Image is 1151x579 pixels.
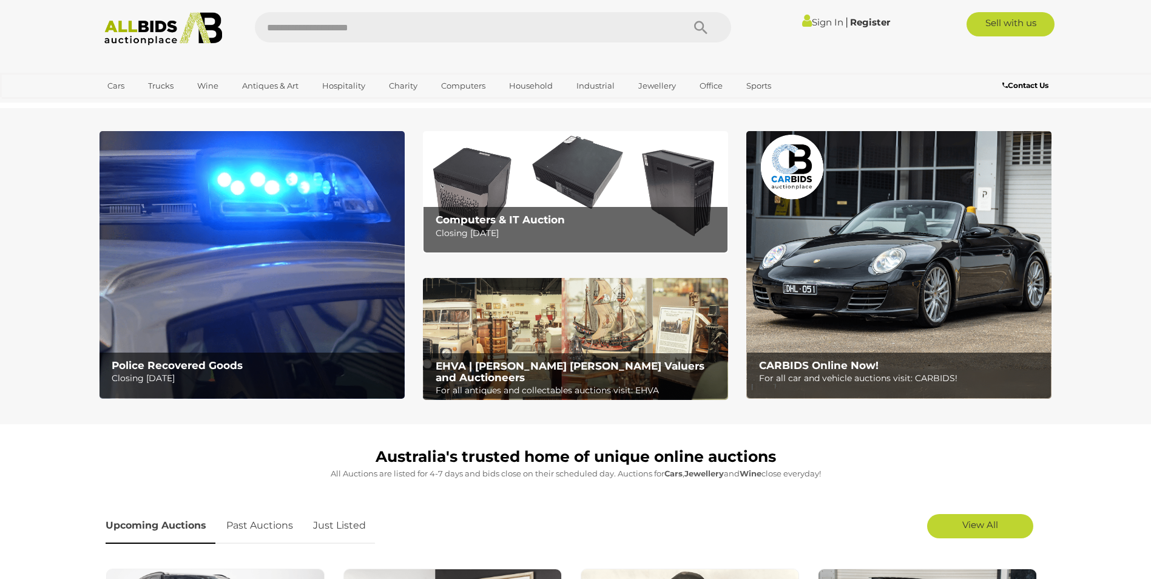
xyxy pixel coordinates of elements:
[304,508,375,544] a: Just Listed
[740,469,761,478] strong: Wine
[436,383,721,398] p: For all antiques and collectables auctions visit: EHVA
[927,514,1033,538] a: View All
[684,469,724,478] strong: Jewellery
[845,15,848,29] span: |
[664,469,683,478] strong: Cars
[630,76,684,96] a: Jewellery
[967,12,1055,36] a: Sell with us
[140,76,181,96] a: Trucks
[670,12,731,42] button: Search
[234,76,306,96] a: Antiques & Art
[106,508,215,544] a: Upcoming Auctions
[314,76,373,96] a: Hospitality
[1002,79,1051,92] a: Contact Us
[100,96,201,116] a: [GEOGRAPHIC_DATA]
[381,76,425,96] a: Charity
[962,519,998,530] span: View All
[98,12,229,46] img: Allbids.com.au
[189,76,226,96] a: Wine
[802,16,843,28] a: Sign In
[759,371,1045,386] p: For all car and vehicle auctions visit: CARBIDS!
[436,214,565,226] b: Computers & IT Auction
[100,76,132,96] a: Cars
[738,76,779,96] a: Sports
[850,16,890,28] a: Register
[692,76,731,96] a: Office
[759,359,879,371] b: CARBIDS Online Now!
[436,360,704,384] b: EHVA | [PERSON_NAME] [PERSON_NAME] Valuers and Auctioneers
[217,508,302,544] a: Past Auctions
[112,371,397,386] p: Closing [DATE]
[436,226,721,241] p: Closing [DATE]
[100,131,405,399] img: Police Recovered Goods
[433,76,493,96] a: Computers
[423,278,728,401] img: EHVA | Evans Hastings Valuers and Auctioneers
[423,131,728,253] a: Computers & IT Auction Computers & IT Auction Closing [DATE]
[423,131,728,253] img: Computers & IT Auction
[501,76,561,96] a: Household
[106,449,1046,466] h1: Australia's trusted home of unique online auctions
[100,131,405,399] a: Police Recovered Goods Police Recovered Goods Closing [DATE]
[746,131,1051,399] a: CARBIDS Online Now! CARBIDS Online Now! For all car and vehicle auctions visit: CARBIDS!
[569,76,623,96] a: Industrial
[1002,81,1048,90] b: Contact Us
[112,359,243,371] b: Police Recovered Goods
[423,278,728,401] a: EHVA | Evans Hastings Valuers and Auctioneers EHVA | [PERSON_NAME] [PERSON_NAME] Valuers and Auct...
[746,131,1051,399] img: CARBIDS Online Now!
[106,467,1046,481] p: All Auctions are listed for 4-7 days and bids close on their scheduled day. Auctions for , and cl...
